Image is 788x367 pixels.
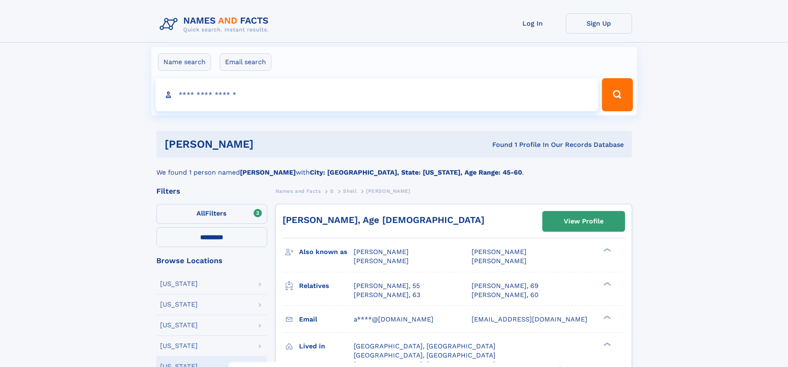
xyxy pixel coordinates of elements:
[156,13,275,36] img: Logo Names and Facts
[500,13,566,34] a: Log In
[299,245,354,259] h3: Also known as
[472,290,539,300] a: [PERSON_NAME], 60
[564,212,604,231] div: View Profile
[472,281,539,290] a: [PERSON_NAME], 69
[196,209,205,217] span: All
[354,342,496,350] span: [GEOGRAPHIC_DATA], [GEOGRAPHIC_DATA]
[472,248,527,256] span: [PERSON_NAME]
[240,168,296,176] b: [PERSON_NAME]
[165,139,373,149] h1: [PERSON_NAME]
[156,158,632,178] div: We found 1 person named with .
[156,204,267,224] label: Filters
[343,186,357,196] a: Shell
[283,215,484,225] a: [PERSON_NAME], Age [DEMOGRAPHIC_DATA]
[472,257,527,265] span: [PERSON_NAME]
[354,290,420,300] a: [PERSON_NAME], 63
[601,341,611,347] div: ❯
[299,339,354,353] h3: Lived in
[354,248,409,256] span: [PERSON_NAME]
[158,53,211,71] label: Name search
[310,168,522,176] b: City: [GEOGRAPHIC_DATA], State: [US_STATE], Age Range: 45-60
[160,343,198,349] div: [US_STATE]
[220,53,271,71] label: Email search
[354,351,496,359] span: [GEOGRAPHIC_DATA], [GEOGRAPHIC_DATA]
[330,188,334,194] span: S
[373,140,624,149] div: Found 1 Profile In Our Records Database
[601,281,611,286] div: ❯
[156,78,599,111] input: search input
[602,78,632,111] button: Search Button
[566,13,632,34] a: Sign Up
[299,312,354,326] h3: Email
[160,281,198,287] div: [US_STATE]
[601,247,611,253] div: ❯
[601,314,611,320] div: ❯
[343,188,357,194] span: Shell
[330,186,334,196] a: S
[156,187,267,195] div: Filters
[275,186,321,196] a: Names and Facts
[472,315,587,323] span: [EMAIL_ADDRESS][DOMAIN_NAME]
[354,257,409,265] span: [PERSON_NAME]
[354,281,420,290] a: [PERSON_NAME], 55
[156,257,267,264] div: Browse Locations
[160,322,198,329] div: [US_STATE]
[543,211,625,231] a: View Profile
[299,279,354,293] h3: Relatives
[160,301,198,308] div: [US_STATE]
[366,188,410,194] span: [PERSON_NAME]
